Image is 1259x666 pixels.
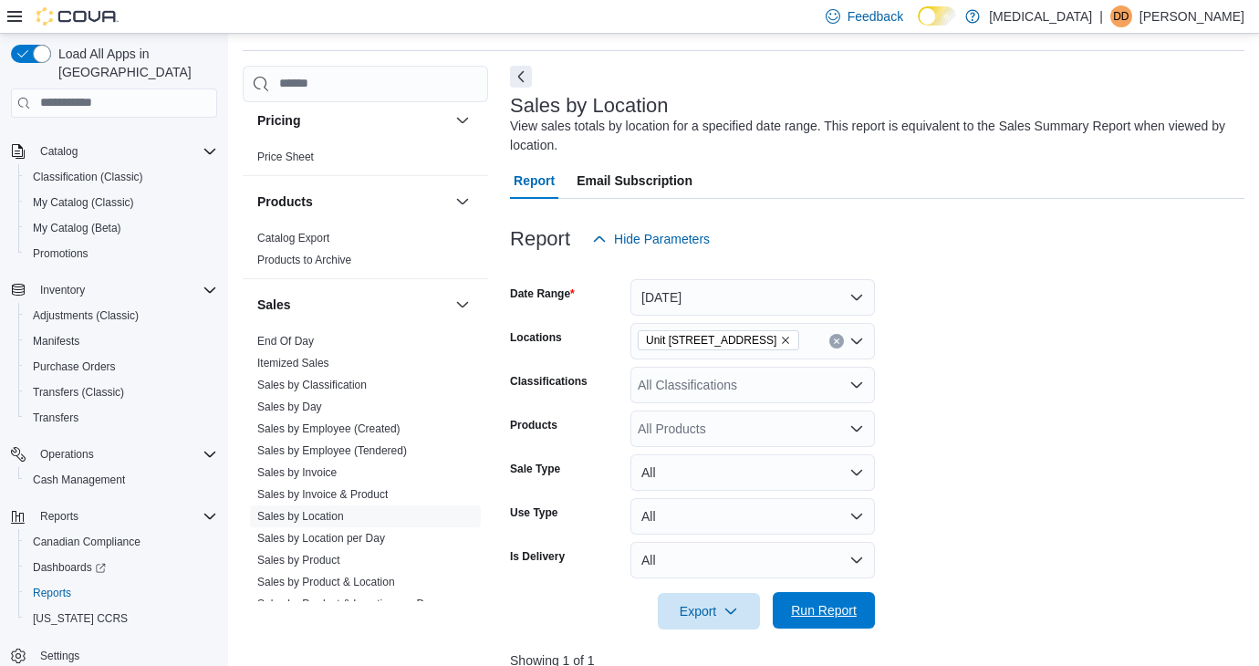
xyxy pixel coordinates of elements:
[26,192,141,213] a: My Catalog (Classic)
[257,232,329,245] a: Catalog Export
[26,469,132,491] a: Cash Management
[257,401,322,413] a: Sales by Day
[18,405,224,431] button: Transfers
[33,611,128,626] span: [US_STATE] CCRS
[33,359,116,374] span: Purchase Orders
[40,649,79,663] span: Settings
[18,241,224,266] button: Promotions
[33,170,143,184] span: Classification (Classic)
[33,535,140,549] span: Canadian Compliance
[18,580,224,606] button: Reports
[26,608,217,630] span: Washington CCRS
[918,6,956,26] input: Dark Mode
[26,305,146,327] a: Adjustments (Classic)
[257,151,314,163] a: Price Sheet
[257,444,407,457] a: Sales by Employee (Tendered)
[257,597,436,611] span: Sales by Product & Location per Day
[33,308,139,323] span: Adjustments (Classic)
[26,243,96,265] a: Promotions
[989,5,1092,27] p: [MEDICAL_DATA]
[614,230,710,248] span: Hide Parameters
[18,555,224,580] a: Dashboards
[849,378,864,392] button: Open list of options
[773,592,875,629] button: Run Report
[257,422,401,435] a: Sales by Employee (Created)
[658,593,760,630] button: Export
[452,294,473,316] button: Sales
[18,380,224,405] button: Transfers (Classic)
[26,356,123,378] a: Purchase Orders
[51,45,217,81] span: Load All Apps in [GEOGRAPHIC_DATA]
[1139,5,1244,27] p: [PERSON_NAME]
[33,140,217,162] span: Catalog
[510,228,570,250] h3: Report
[849,334,864,349] button: Open list of options
[669,593,749,630] span: Export
[18,164,224,190] button: Classification (Classic)
[510,117,1235,155] div: View sales totals by location for a specified date range. This report is equivalent to the Sales ...
[26,557,217,578] span: Dashboards
[33,279,92,301] button: Inventory
[26,192,217,213] span: My Catalog (Classic)
[33,443,217,465] span: Operations
[848,7,903,26] span: Feedback
[26,608,135,630] a: [US_STATE] CCRS
[26,531,148,553] a: Canadian Compliance
[1099,5,1103,27] p: |
[780,335,791,346] button: Remove Unit 385 North Dollarton Highway from selection in this group
[257,443,407,458] span: Sales by Employee (Tendered)
[26,582,217,604] span: Reports
[257,111,448,130] button: Pricing
[26,531,217,553] span: Canadian Compliance
[257,296,291,314] h3: Sales
[40,509,78,524] span: Reports
[26,330,217,352] span: Manifests
[18,354,224,380] button: Purchase Orders
[26,217,217,239] span: My Catalog (Beta)
[26,243,217,265] span: Promotions
[452,109,473,131] button: Pricing
[33,385,124,400] span: Transfers (Classic)
[638,330,799,350] span: Unit 385 North Dollarton Highway
[26,305,217,327] span: Adjustments (Classic)
[33,505,217,527] span: Reports
[257,598,436,610] a: Sales by Product & Location per Day
[243,227,488,278] div: Products
[26,166,217,188] span: Classification (Classic)
[510,418,557,432] label: Products
[243,146,488,175] div: Pricing
[26,356,217,378] span: Purchase Orders
[510,505,557,520] label: Use Type
[257,254,351,266] a: Products to Archive
[577,162,692,199] span: Email Subscription
[33,473,125,487] span: Cash Management
[257,253,351,267] span: Products to Archive
[40,447,94,462] span: Operations
[257,296,448,314] button: Sales
[33,505,86,527] button: Reports
[510,549,565,564] label: Is Delivery
[257,356,329,370] span: Itemized Sales
[510,462,560,476] label: Sale Type
[257,465,337,480] span: Sales by Invoice
[26,582,78,604] a: Reports
[18,190,224,215] button: My Catalog (Classic)
[510,95,669,117] h3: Sales by Location
[510,286,575,301] label: Date Range
[33,411,78,425] span: Transfers
[33,560,106,575] span: Dashboards
[510,330,562,345] label: Locations
[257,150,314,164] span: Price Sheet
[257,487,388,502] span: Sales by Invoice & Product
[26,330,87,352] a: Manifests
[257,357,329,369] a: Itemized Sales
[26,469,217,491] span: Cash Management
[510,66,532,88] button: Next
[630,454,875,491] button: All
[243,330,488,644] div: Sales
[257,532,385,545] a: Sales by Location per Day
[257,510,344,523] a: Sales by Location
[4,504,224,529] button: Reports
[26,557,113,578] a: Dashboards
[630,279,875,316] button: [DATE]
